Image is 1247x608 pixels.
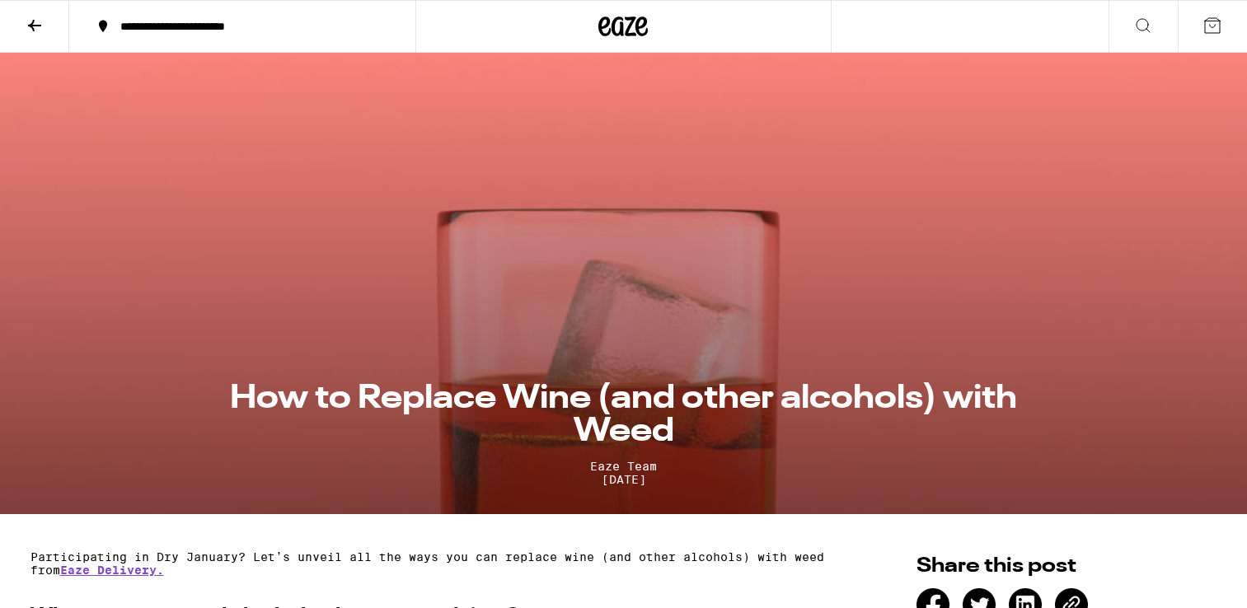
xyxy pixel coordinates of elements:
[212,460,1036,473] span: Eaze Team
[916,556,1193,577] h2: Share this post
[212,382,1036,448] h1: How to Replace Wine (and other alcohols) with Weed
[212,473,1036,486] span: [DATE]
[30,550,831,577] p: Participating in Dry January? Let’s unveil all the ways you can replace wine (and other alcohols)...
[60,564,164,577] a: Eaze Delivery.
